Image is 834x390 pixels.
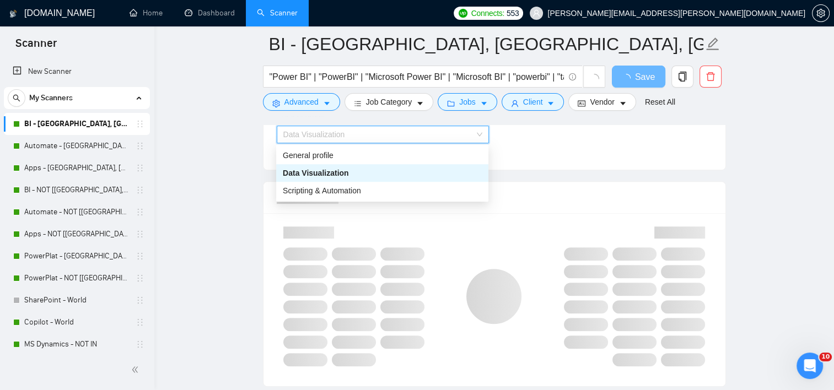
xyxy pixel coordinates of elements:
[283,130,345,139] span: Data Visualization
[547,99,555,107] span: caret-down
[284,96,319,108] span: Advanced
[257,8,298,18] a: searchScanner
[283,186,361,195] span: Scripting & Automation
[438,93,497,111] button: folderJobscaret-down
[24,201,129,223] a: Automate - NOT [[GEOGRAPHIC_DATA], [GEOGRAPHIC_DATA], [GEOGRAPHIC_DATA]]
[459,96,476,108] span: Jobs
[700,72,721,82] span: delete
[578,99,585,107] span: idcard
[645,96,675,108] a: Reset All
[706,37,720,51] span: edit
[480,99,488,107] span: caret-down
[502,93,564,111] button: userClientcaret-down
[136,186,144,194] span: holder
[635,70,655,84] span: Save
[136,340,144,349] span: holder
[612,66,665,88] button: Save
[9,5,17,23] img: logo
[568,93,636,111] button: idcardVendorcaret-down
[523,96,543,108] span: Client
[471,7,504,19] span: Connects:
[131,364,142,375] span: double-left
[345,93,433,111] button: barsJob Categorycaret-down
[24,245,129,267] a: PowerPlat - [GEOGRAPHIC_DATA], [GEOGRAPHIC_DATA], [GEOGRAPHIC_DATA]
[24,311,129,333] a: Copilot - World
[447,99,455,107] span: folder
[276,147,488,164] div: General profile
[511,99,519,107] span: user
[619,99,627,107] span: caret-down
[136,274,144,283] span: holder
[185,8,235,18] a: dashboardDashboard
[24,289,129,311] a: SharePoint - World
[24,113,129,135] a: BI - [GEOGRAPHIC_DATA], [GEOGRAPHIC_DATA], [GEOGRAPHIC_DATA]
[8,89,25,107] button: search
[507,7,519,19] span: 553
[7,35,66,58] span: Scanner
[812,4,830,22] button: setting
[672,72,693,82] span: copy
[813,9,829,18] span: setting
[130,8,163,18] a: homeHome
[24,223,129,245] a: Apps - NOT [[GEOGRAPHIC_DATA], CAN, [GEOGRAPHIC_DATA]]
[13,61,141,83] a: New Scanner
[812,9,830,18] a: setting
[136,142,144,150] span: holder
[136,120,144,128] span: holder
[136,318,144,327] span: holder
[270,70,564,84] input: Search Freelance Jobs...
[24,267,129,289] a: PowerPlat - NOT [[GEOGRAPHIC_DATA], CAN, [GEOGRAPHIC_DATA]]
[24,157,129,179] a: Apps - [GEOGRAPHIC_DATA], [GEOGRAPHIC_DATA], [GEOGRAPHIC_DATA]
[136,230,144,239] span: holder
[622,74,635,83] span: loading
[323,99,331,107] span: caret-down
[532,9,540,17] span: user
[24,135,129,157] a: Automate - [GEOGRAPHIC_DATA], [GEOGRAPHIC_DATA], [GEOGRAPHIC_DATA]
[459,9,467,18] img: upwork-logo.png
[136,164,144,172] span: holder
[269,30,703,58] input: Scanner name...
[283,149,482,161] div: General profile
[8,94,25,102] span: search
[283,169,349,177] span: Data Visualization
[819,353,832,361] span: 10
[416,99,424,107] span: caret-down
[366,96,412,108] span: Job Category
[24,179,129,201] a: BI - NOT [[GEOGRAPHIC_DATA], CAN, [GEOGRAPHIC_DATA]]
[354,99,362,107] span: bars
[136,296,144,305] span: holder
[24,333,129,355] a: MS Dynamics - NOT IN
[569,73,576,80] span: info-circle
[590,96,614,108] span: Vendor
[4,61,150,83] li: New Scanner
[263,93,340,111] button: settingAdvancedcaret-down
[136,252,144,261] span: holder
[671,66,693,88] button: copy
[29,87,73,109] span: My Scanners
[136,208,144,216] span: holder
[797,353,823,379] iframe: Intercom live chat
[272,99,280,107] span: setting
[700,66,722,88] button: delete
[589,74,599,84] span: loading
